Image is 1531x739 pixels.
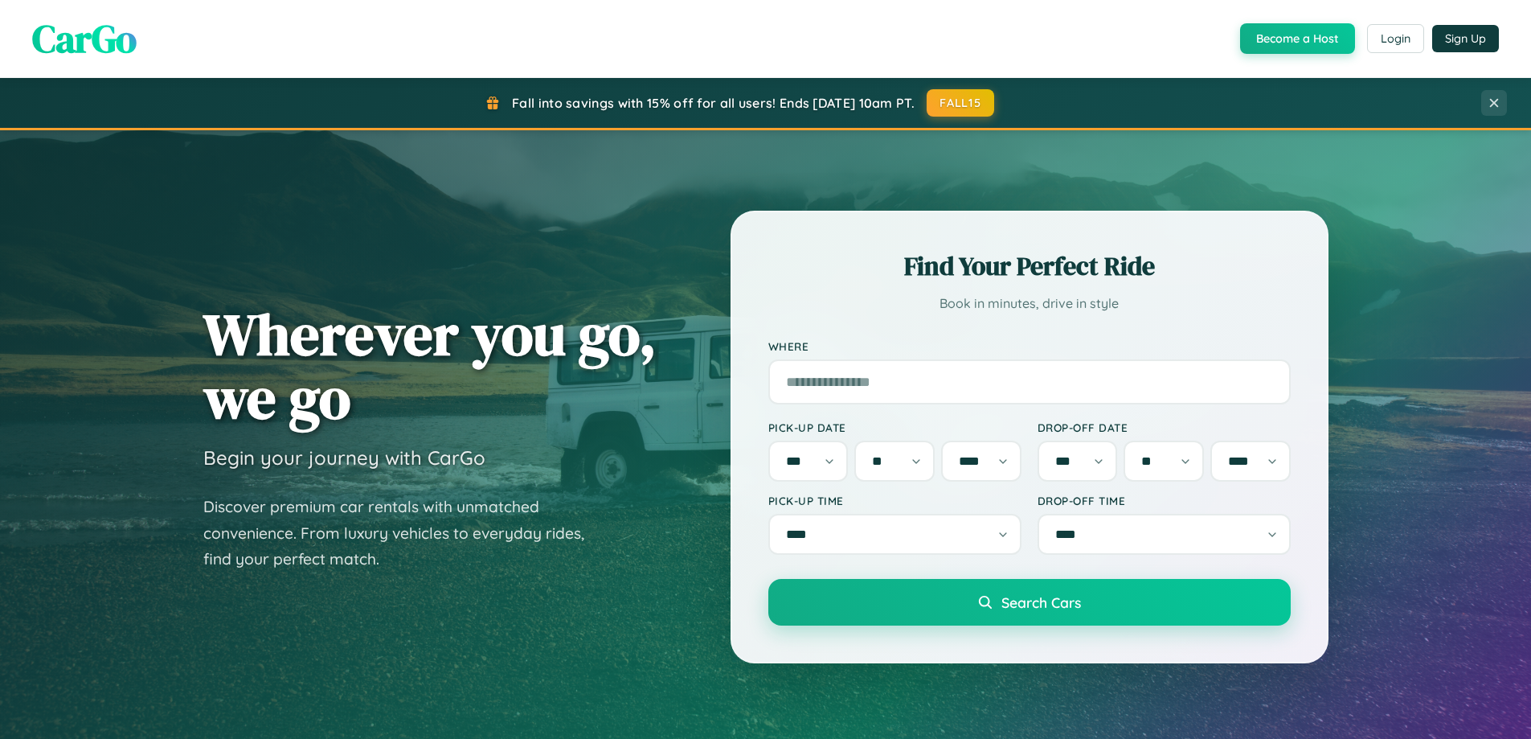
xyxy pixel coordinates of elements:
p: Book in minutes, drive in style [768,292,1291,315]
button: Become a Host [1240,23,1355,54]
button: Sign Up [1432,25,1499,52]
button: Login [1367,24,1424,53]
label: Drop-off Time [1038,494,1291,507]
p: Discover premium car rentals with unmatched convenience. From luxury vehicles to everyday rides, ... [203,494,605,573]
label: Pick-up Time [768,494,1021,507]
h2: Find Your Perfect Ride [768,248,1291,284]
span: CarGo [32,12,137,65]
h3: Begin your journey with CarGo [203,445,485,470]
label: Where [768,339,1291,353]
span: Search Cars [1001,593,1081,611]
button: Search Cars [768,579,1291,626]
h1: Wherever you go, we go [203,302,657,429]
span: Fall into savings with 15% off for all users! Ends [DATE] 10am PT. [512,95,915,111]
label: Drop-off Date [1038,421,1291,434]
button: FALL15 [927,89,994,117]
label: Pick-up Date [768,421,1021,434]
